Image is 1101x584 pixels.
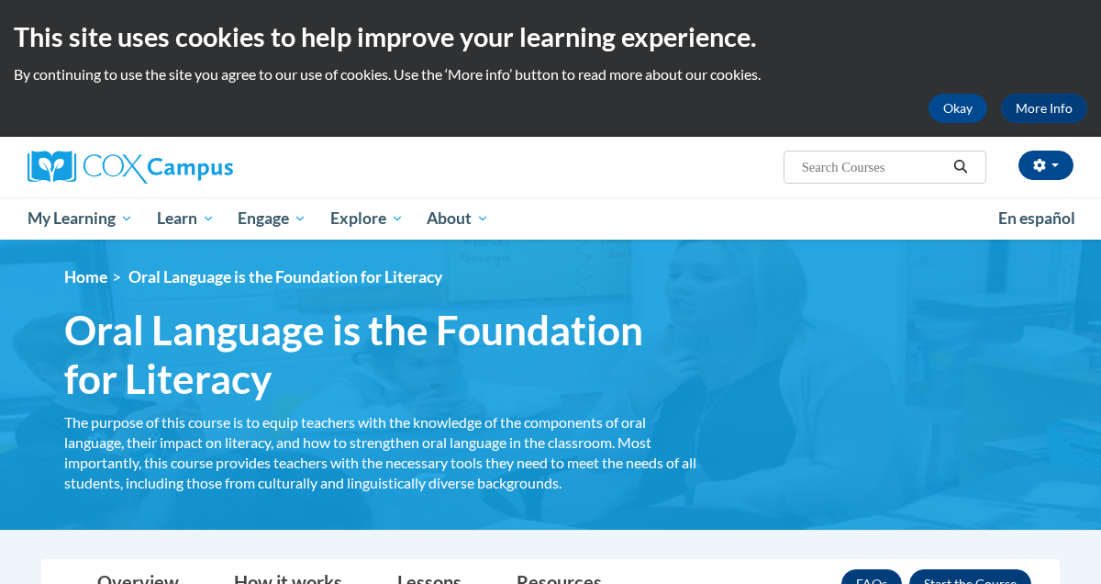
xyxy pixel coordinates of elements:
img: Cox Campus [28,151,233,184]
span: About [427,208,489,230]
span: Oral Language is the Foundation for Literacy [64,306,697,403]
span: Learn [157,208,215,230]
a: Home [64,267,107,286]
span: En español [998,208,1075,228]
span: Explore [330,208,404,230]
input: Search Courses [800,156,947,178]
a: Cox Campus [28,151,358,184]
div: The purpose of this course is to equip teachers with the knowledge of the components of oral lang... [64,412,697,493]
div: Main menu [14,197,1087,240]
button: Okay [929,94,987,123]
button: Search [947,156,974,178]
button: Account Settings [1018,151,1073,180]
span: My Learning [28,208,133,230]
a: Engage [226,197,318,240]
a: My Learning [16,197,145,240]
p: By continuing to use the site you agree to our use of cookies. Use the ‘More info’ button to read... [14,64,1087,84]
span: Oral Language is the Foundation for Literacy [128,267,442,286]
a: More Info [1001,94,1087,123]
span: Engage [238,208,306,230]
a: En español [986,199,1087,238]
a: Explore [318,197,416,240]
a: About [416,197,502,240]
a: Learn [145,197,227,240]
h2: This site uses cookies to help improve your learning experience. [14,18,1087,55]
